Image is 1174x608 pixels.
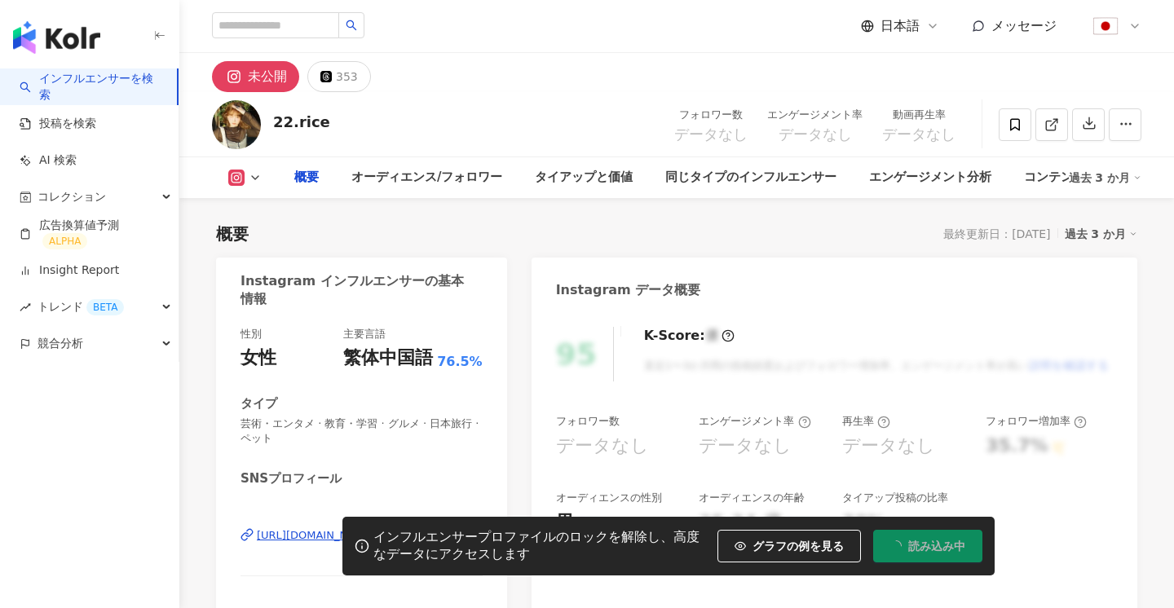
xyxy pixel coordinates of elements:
a: 広告換算値予測ALPHA [20,218,166,250]
div: データなし [556,434,649,459]
span: loading [889,539,903,553]
span: コレクション [38,178,106,215]
img: KOL Avatar [212,100,261,149]
span: グラフの例を見る [753,540,844,553]
div: タイアップと価値 [535,168,633,187]
div: オーディエンス/フォロワー [351,168,502,187]
span: rise [20,302,31,313]
div: コンテンツ内容分析 [1024,168,1134,187]
span: データなし [882,126,956,143]
div: K-Score : [644,327,735,345]
a: AI 検索 [20,152,77,169]
span: 76.5% [437,353,483,371]
div: インフルエンサープロファイルのロックを解除し、高度なデータにアクセスします [373,529,709,563]
span: トレンド [38,289,124,325]
div: フォロワー増加率 [986,414,1087,429]
span: メッセージ [991,18,1057,33]
div: フォロワー数 [674,107,748,123]
div: エンゲージメント率 [767,107,863,123]
div: 動画再生率 [882,107,956,123]
div: フォロワー数 [556,414,620,429]
div: 主要言語 [343,327,386,341]
button: グラフの例を見る [717,530,861,562]
button: 353 [307,61,371,92]
span: 読み込み中 [908,540,965,553]
button: 読み込み中 [873,530,982,562]
div: 男 [556,510,574,535]
div: 概要 [294,168,319,187]
div: データなし [699,434,792,459]
div: 女性 [241,346,276,371]
div: 22.rice [273,112,330,132]
div: 353 [336,65,358,88]
a: 投稿を検索 [20,116,96,132]
span: 日本語 [880,17,920,35]
div: エンゲージメント率 [699,414,810,429]
div: 概要 [216,222,249,245]
div: Instagram データ概要 [556,281,701,299]
div: 同じタイプのインフルエンサー [665,168,836,187]
div: Instagram インフルエンサーの基本情報 [241,272,474,309]
div: SNSプロフィール [241,470,342,487]
img: logo [13,21,100,54]
span: 競合分析 [38,325,83,362]
div: エンゲージメント分析 [869,168,991,187]
div: オーディエンスの性別 [556,491,662,505]
div: 過去 3 か月 [1069,165,1142,191]
button: 未公開 [212,61,299,92]
div: 繁体中国語 [343,346,433,371]
div: 過去 3 か月 [1065,223,1138,245]
div: 再生率 [842,414,890,429]
span: データなし [779,126,852,143]
div: 性別 [241,327,262,341]
div: データなし [842,434,935,459]
img: flag-Japan-800x800.png [1090,11,1121,42]
span: データなし [674,126,748,143]
div: タイプ [241,395,277,412]
div: オーディエンスの年齢 [699,491,805,505]
div: タイアップ投稿の比率 [842,491,948,505]
div: 未公開 [248,65,287,88]
span: search [346,20,357,31]
span: 芸術・エンタメ · 教育・学習 · グルメ · 日本旅行 · ペット [241,416,483,446]
a: Insight Report [20,262,119,279]
a: searchインフルエンサーを検索 [20,71,164,103]
div: BETA [86,299,124,315]
div: 最終更新日：[DATE] [943,227,1050,240]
